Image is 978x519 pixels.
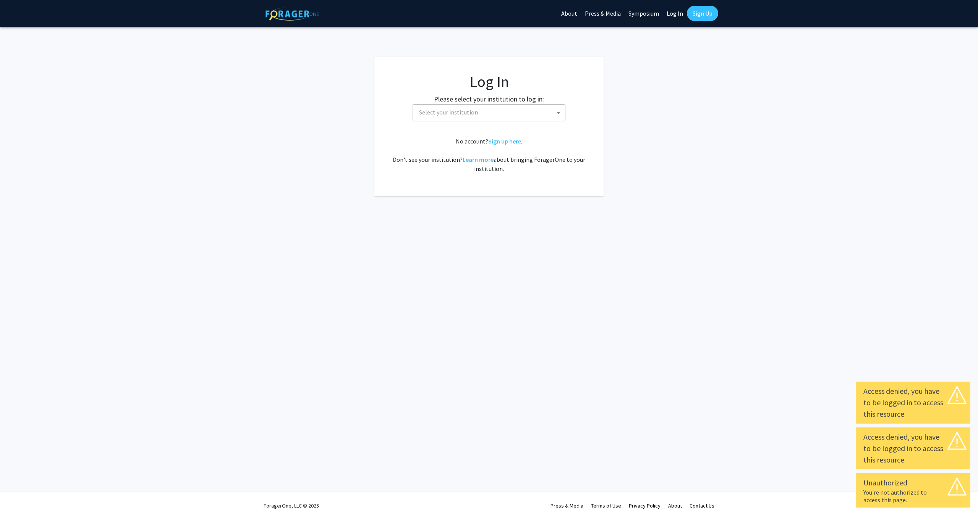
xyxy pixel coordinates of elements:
div: No account? . Don't see your institution? about bringing ForagerOne to your institution. [390,137,588,173]
label: Please select your institution to log in: [434,94,544,104]
div: You're not authorized to access this page. [863,488,963,504]
a: Learn more about bringing ForagerOne to your institution [463,156,494,163]
div: Access denied, you have to be logged in to access this resource [863,431,963,466]
span: Select your institution [419,108,478,116]
div: ForagerOne, LLC © 2025 [264,492,319,519]
img: ForagerOne Logo [266,7,319,21]
a: Terms of Use [591,502,621,509]
a: Sign Up [687,6,718,21]
span: Select your institution [413,104,565,121]
h1: Log In [390,73,588,91]
a: Press & Media [551,502,583,509]
a: Sign up here [488,137,521,145]
div: Access denied, you have to be logged in to access this resource [863,385,963,420]
a: About [668,502,682,509]
div: Unauthorized [863,477,963,488]
span: Select your institution [416,105,565,120]
a: Contact Us [690,502,714,509]
a: Privacy Policy [629,502,661,509]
